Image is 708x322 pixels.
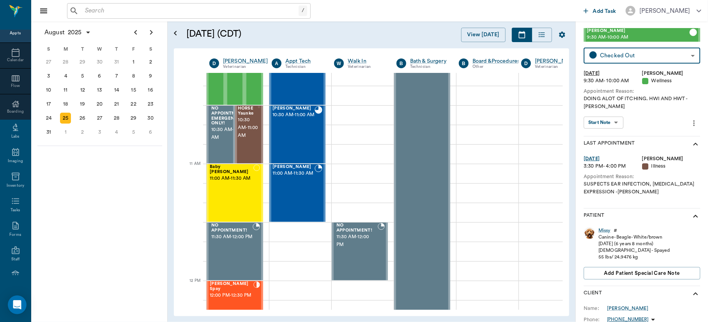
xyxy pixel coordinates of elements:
div: Monday, August 18, 2025 [60,99,71,110]
div: Wednesday, August 27, 2025 [94,113,105,124]
div: READY_TO_CHECKOUT, 10:30 AM - 11:00 AM [269,105,326,164]
button: Close drawer [36,3,51,19]
div: Sunday, August 24, 2025 [43,113,54,124]
span: 11:30 AM - 12:00 PM [336,233,378,249]
div: Other [473,64,520,70]
span: 9:30 AM - 10:00 AM [587,34,689,41]
span: 11:30 AM - 12:00 PM [211,233,253,241]
div: NOT_CONFIRMED, 11:00 AM - 11:30 AM [207,164,263,222]
a: Bath & Surgery [410,57,447,65]
div: Wednesday, August 6, 2025 [94,71,105,81]
div: Start Note [588,118,611,127]
span: 10:30 AM - 11:00 AM [273,111,315,119]
div: 9:30 AM - 10:00 AM [584,77,642,85]
div: Tuesday, September 2, 2025 [77,127,88,138]
span: Baby [PERSON_NAME] [210,165,253,175]
div: Wednesday, August 20, 2025 [94,99,105,110]
div: NOT_CONFIRMED, 10:30 AM - 11:00 AM [235,105,264,164]
span: 11:00 AM - 11:30 AM [210,175,253,182]
div: Sunday, August 31, 2025 [43,127,54,138]
div: / [299,5,307,16]
div: Sunday, August 17, 2025 [43,99,54,110]
div: Veterinarian [348,64,385,70]
div: Wednesday, July 30, 2025 [94,57,105,67]
div: Thursday, August 21, 2025 [111,99,122,110]
div: S [142,43,159,55]
div: Wellness [642,77,701,85]
button: more [688,117,700,130]
span: August [43,27,66,38]
div: Canine - Beagle - White/brown [598,234,670,241]
div: Sunday, July 27, 2025 [43,57,54,67]
div: Monday, July 28, 2025 [60,57,71,67]
div: Veterinarian [223,64,268,70]
div: Friday, August 22, 2025 [128,99,139,110]
a: Appt Tech [285,57,322,65]
div: # [614,227,617,234]
div: Saturday, September 6, 2025 [145,127,156,138]
span: [PERSON_NAME] [587,28,689,34]
div: Open Intercom Messenger [8,295,27,314]
div: Sunday, August 3, 2025 [43,71,54,81]
div: Appts [10,30,21,36]
div: 55 lbs / 24.9476 kg [598,254,670,260]
span: [PERSON_NAME] Spay [210,281,253,292]
div: Tuesday, August 5, 2025 [77,71,88,81]
span: NO APPOINTMENT! [211,223,253,233]
span: 11:00 AM - 11:30 AM [273,170,315,177]
div: Tuesday, August 26, 2025 [77,113,88,124]
a: [PERSON_NAME] [223,57,268,65]
div: BOOKED, 11:00 AM - 11:30 AM [269,164,326,222]
div: S [40,43,57,55]
div: D [521,58,531,68]
div: Walk In [348,57,385,65]
div: SUSPECTS EAR INFECTION, [MEDICAL_DATA] EXPRESSION -[PERSON_NAME] [584,180,700,195]
div: B [459,58,469,68]
svg: show more [691,140,700,149]
div: Saturday, August 30, 2025 [145,113,156,124]
div: [DEMOGRAPHIC_DATA] - Spayed [598,247,670,254]
div: 3:30 PM - 4:00 PM [584,163,642,170]
div: Friday, August 1, 2025 [128,57,139,67]
h5: [DATE] (CDT) [186,28,348,40]
div: Saturday, August 23, 2025 [145,99,156,110]
button: August2025 [41,25,95,40]
div: Saturday, August 9, 2025 [145,71,156,81]
div: F [125,43,142,55]
div: Imaging [8,158,23,164]
p: Client [584,289,602,299]
div: Illness [642,163,701,170]
button: Add patient Special Care Note [584,267,700,280]
span: NO APPOINTMENT! [336,223,378,233]
div: Tuesday, August 12, 2025 [77,85,88,96]
div: Wednesday, August 13, 2025 [94,85,105,96]
span: 10:30 AM - 11:00 AM [211,126,247,142]
p: Last Appointment [584,140,635,149]
div: Friday, August 15, 2025 [128,85,139,96]
div: W [91,43,108,55]
span: Add patient Special Care Note [604,269,680,278]
div: Thursday, August 14, 2025 [111,85,122,96]
div: T [108,43,125,55]
svg: show more [691,289,700,299]
a: [PERSON_NAME] [607,305,648,312]
span: 12:00 PM - 12:30 PM [210,292,253,299]
div: Thursday, August 7, 2025 [111,71,122,81]
div: [DATE] [584,155,642,163]
a: [PERSON_NAME] [535,57,580,65]
button: View [DATE] [461,28,506,42]
svg: show more [691,212,700,221]
a: Missy [598,227,611,234]
div: BOOKED, 11:30 AM - 12:00 PM [207,222,263,281]
div: A [272,58,281,68]
div: Saturday, August 2, 2025 [145,57,156,67]
div: Wednesday, September 3, 2025 [94,127,105,138]
span: [PERSON_NAME] [273,165,315,170]
div: Tuesday, August 19, 2025 [77,99,88,110]
div: Staff [11,257,19,262]
span: HORSE Yaunke [238,106,258,116]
